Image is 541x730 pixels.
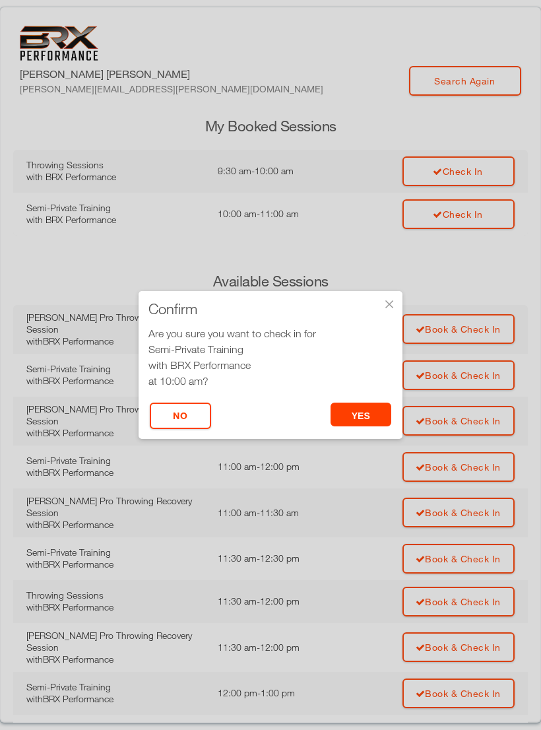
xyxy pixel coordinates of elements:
div: Are you sure you want to check in for at 10:00 am? [148,325,393,389]
span: Confirm [148,302,197,315]
div: Semi-Private Training [148,341,393,357]
button: yes [331,403,392,426]
div: × [383,298,396,311]
button: No [150,403,211,429]
div: with BRX Performance [148,357,393,373]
